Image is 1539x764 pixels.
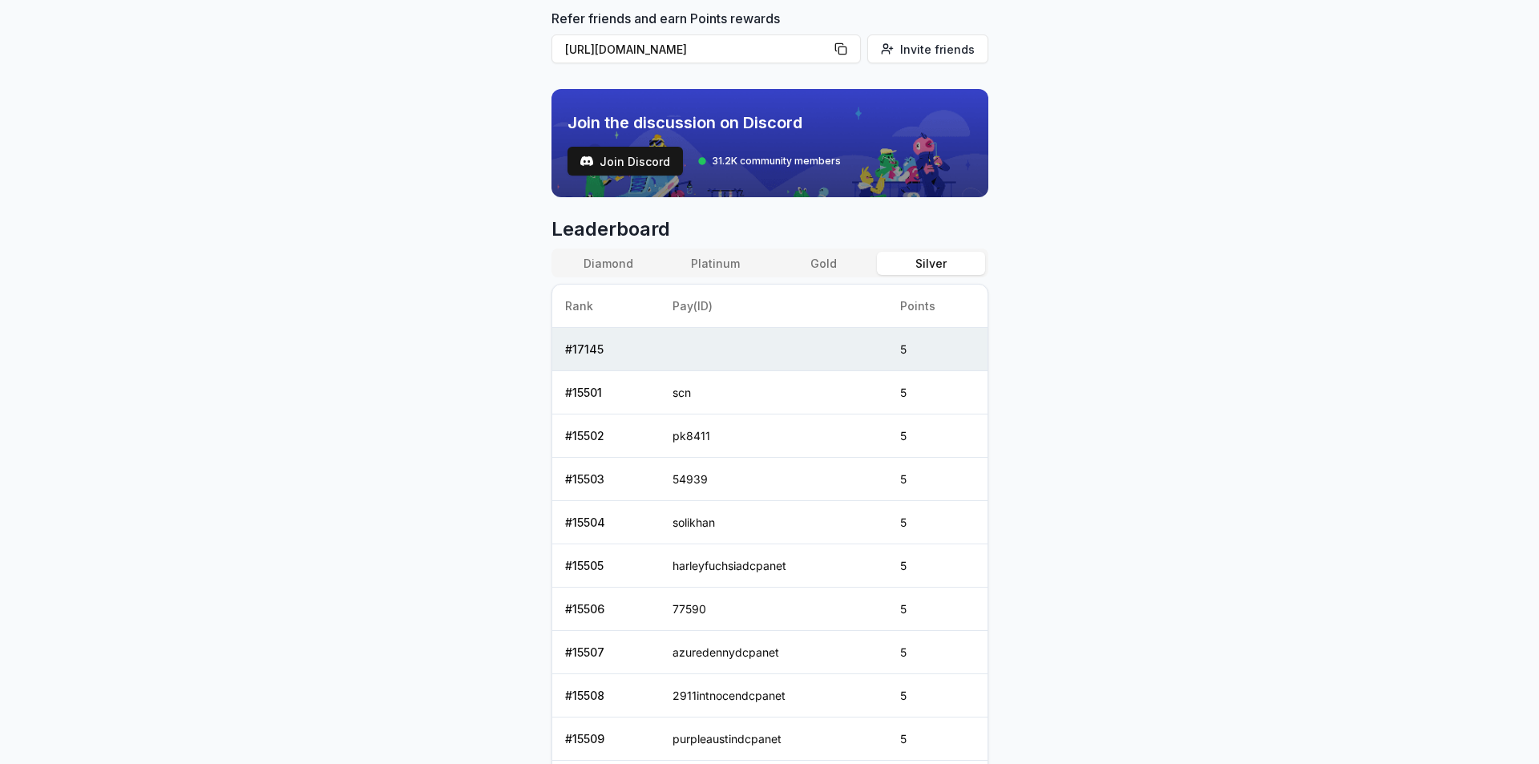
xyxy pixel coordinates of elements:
[887,544,987,588] td: 5
[660,414,888,458] td: pk8411
[568,147,683,176] a: testJoin Discord
[552,588,660,631] td: # 15506
[887,674,987,718] td: 5
[887,414,987,458] td: 5
[660,674,888,718] td: 2911intnocendcpanet
[887,718,987,761] td: 5
[552,501,660,544] td: # 15504
[887,501,987,544] td: 5
[660,285,888,328] th: Pay(ID)
[568,111,841,134] span: Join the discussion on Discord
[552,674,660,718] td: # 15508
[552,328,660,371] td: # 17145
[660,458,888,501] td: 54939
[568,147,683,176] button: Join Discord
[552,718,660,761] td: # 15509
[600,153,670,170] span: Join Discord
[712,155,841,168] span: 31.2K community members
[552,631,660,674] td: # 15507
[660,501,888,544] td: solikhan
[887,458,987,501] td: 5
[552,371,660,414] td: # 15501
[887,371,987,414] td: 5
[660,631,888,674] td: azuredennydcpanet
[551,34,861,63] button: [URL][DOMAIN_NAME]
[887,588,987,631] td: 5
[887,328,987,371] td: 5
[555,252,662,275] button: Diamond
[551,216,988,242] span: Leaderboard
[551,89,988,197] img: discord_banner
[900,41,975,58] span: Invite friends
[660,588,888,631] td: 77590
[660,718,888,761] td: purpleaustindcpanet
[552,285,660,328] th: Rank
[662,252,769,275] button: Platinum
[552,458,660,501] td: # 15503
[551,9,988,70] div: Refer friends and earn Points rewards
[887,631,987,674] td: 5
[580,155,593,168] img: test
[769,252,877,275] button: Gold
[552,414,660,458] td: # 15502
[660,544,888,588] td: harleyfuchsiadcpanet
[660,371,888,414] td: scn
[877,252,984,275] button: Silver
[887,285,987,328] th: Points
[867,34,988,63] button: Invite friends
[552,544,660,588] td: # 15505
